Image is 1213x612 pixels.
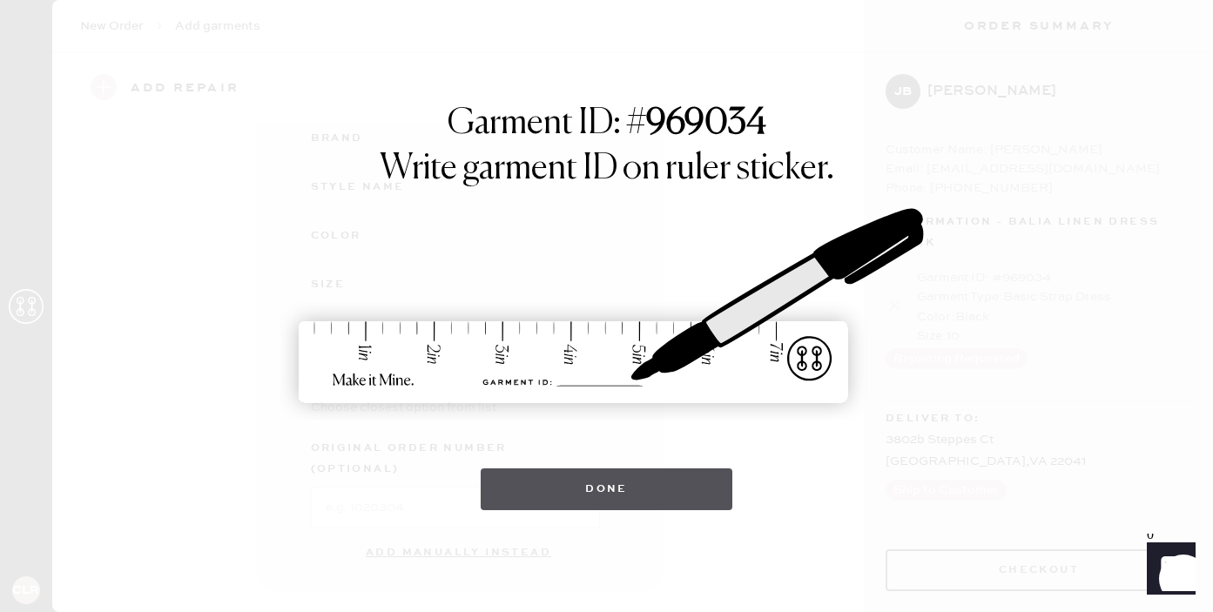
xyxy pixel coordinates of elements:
img: ruler-sticker-sharpie.svg [280,164,933,451]
iframe: Front Chat [1130,534,1205,609]
h1: Garment ID: # [448,103,766,148]
button: Done [481,468,732,510]
strong: 969034 [646,106,766,141]
h1: Write garment ID on ruler sticker. [380,148,834,190]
